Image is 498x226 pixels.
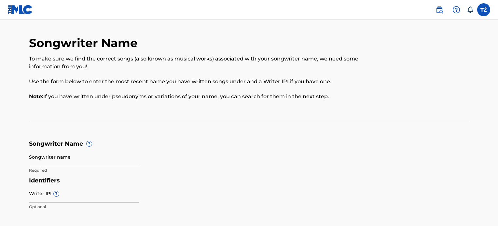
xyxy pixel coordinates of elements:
h5: Identifiers [29,177,469,184]
p: Required [29,167,139,173]
a: Public Search [433,3,446,16]
h2: Songwriter Name [29,36,141,50]
p: Optional [29,204,139,210]
img: MLC Logo [8,5,33,14]
div: Help [450,3,463,16]
h5: Songwriter Name [29,140,469,148]
span: ? [54,191,59,196]
span: ? [87,141,92,146]
p: To make sure we find the correct songs (also known as musical works) associated with your songwri... [29,55,381,71]
b: Note: [29,93,43,100]
img: search [436,6,443,14]
p: If you have written under pseudonyms or variations of your name, you can search for them in the n... [29,93,381,100]
img: help [452,6,460,14]
div: User Menu [477,3,490,16]
div: Notifications [467,7,473,13]
p: Use the form below to enter the most recent name you have written songs under and a Writer IPI if... [29,78,381,86]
